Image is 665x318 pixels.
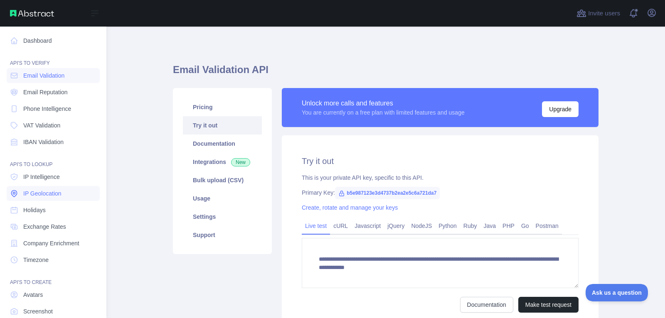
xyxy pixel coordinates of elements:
a: PHP [499,219,518,232]
h1: Email Validation API [173,63,598,83]
a: Settings [183,208,262,226]
a: Create, rotate and manage your keys [302,204,398,211]
a: Dashboard [7,33,100,48]
a: Usage [183,189,262,208]
img: Abstract API [10,10,54,17]
span: Company Enrichment [23,239,79,247]
button: Invite users [575,7,622,20]
a: IP Intelligence [7,169,100,184]
a: Support [183,226,262,244]
a: Javascript [351,219,384,232]
span: Phone Intelligence [23,105,71,113]
a: Documentation [460,297,513,313]
div: API'S TO VERIFY [7,50,100,66]
a: Email Reputation [7,85,100,100]
a: Pricing [183,98,262,116]
span: Email Reputation [23,88,68,96]
span: Invite users [588,9,620,18]
a: Postman [532,219,562,232]
a: IP Geolocation [7,186,100,201]
span: IBAN Validation [23,138,64,146]
a: IBAN Validation [7,135,100,149]
div: Primary Key: [302,188,579,197]
a: Java [480,219,500,232]
a: Go [518,219,532,232]
button: Make test request [518,297,579,313]
a: Integrations New [183,153,262,171]
a: cURL [330,219,351,232]
a: Phone Intelligence [7,101,100,116]
span: VAT Validation [23,121,60,130]
a: Company Enrichment [7,236,100,251]
a: NodeJS [408,219,435,232]
span: Timezone [23,256,49,264]
span: New [231,158,250,166]
span: Holidays [23,206,46,214]
div: You are currently on a free plan with limited features and usage [302,108,465,117]
button: Upgrade [542,101,579,117]
span: Avatars [23,291,43,299]
a: Python [435,219,460,232]
a: Exchange Rates [7,219,100,234]
span: Exchange Rates [23,223,66,231]
span: Email Validation [23,71,64,80]
div: API'S TO LOOKUP [7,151,100,168]
span: Screenshot [23,307,53,316]
a: Try it out [183,116,262,135]
span: IP Geolocation [23,189,62,198]
a: Live test [302,219,330,232]
a: Holidays [7,203,100,218]
div: This is your private API key, specific to this API. [302,174,579,182]
span: IP Intelligence [23,173,60,181]
iframe: Toggle Customer Support [586,284,648,301]
a: Avatars [7,287,100,302]
span: b5e987123e3d4737b2ea2e5c6a721da7 [335,187,440,199]
div: API'S TO CREATE [7,269,100,286]
a: Timezone [7,252,100,267]
a: jQuery [384,219,408,232]
div: Unlock more calls and features [302,98,465,108]
h2: Try it out [302,155,579,167]
a: Ruby [460,219,480,232]
a: Bulk upload (CSV) [183,171,262,189]
a: VAT Validation [7,118,100,133]
a: Documentation [183,135,262,153]
a: Email Validation [7,68,100,83]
